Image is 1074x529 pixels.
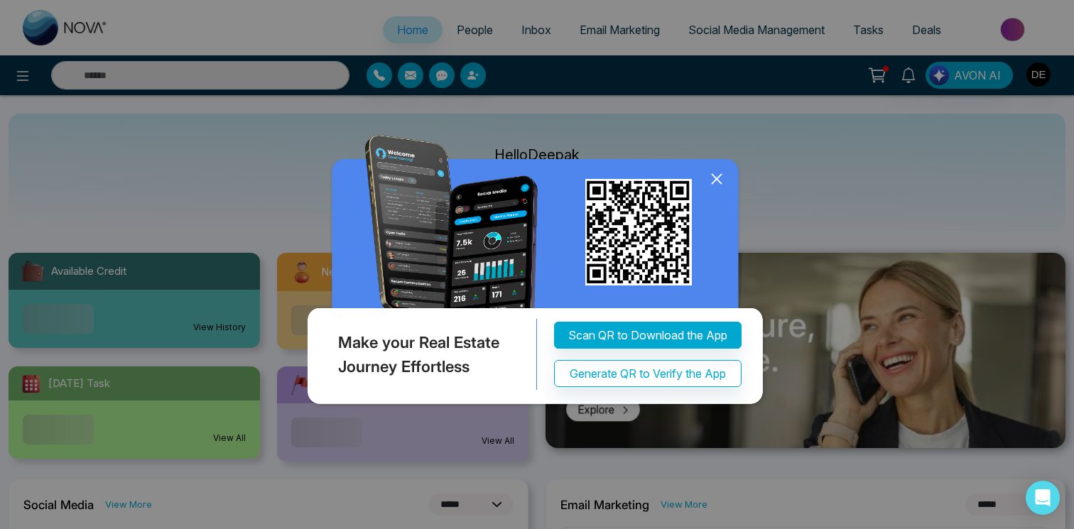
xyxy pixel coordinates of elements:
[554,322,742,349] button: Scan QR to Download the App
[585,179,692,285] img: qr_for_download_app.png
[554,360,742,387] button: Generate QR to Verify the App
[1026,481,1060,515] div: Open Intercom Messenger
[304,319,537,390] div: Make your Real Estate Journey Effortless
[304,135,770,411] img: QRModal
